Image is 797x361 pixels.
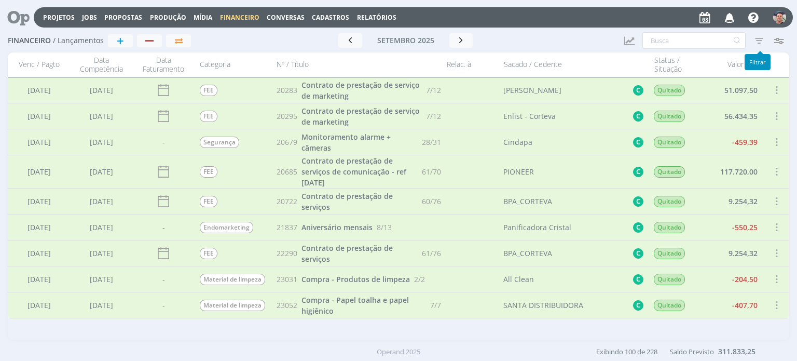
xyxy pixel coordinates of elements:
[301,274,410,285] a: Compra - Produtos de limpeza
[701,155,763,188] div: 117.720,00
[200,137,239,148] span: Segurança
[773,8,787,26] button: C
[277,196,297,207] span: 20722
[504,300,584,311] div: SANTA DISTRIBUIDORA
[504,85,562,96] div: [PERSON_NAME]
[654,196,685,207] span: Quitado
[70,215,132,240] div: [DATE]
[277,137,297,148] span: 20679
[194,13,212,22] a: Mídia
[701,189,763,214] div: 9.254,32
[654,222,685,233] span: Quitado
[654,248,685,259] span: Quitado
[354,14,400,22] button: Relatórios
[200,222,253,233] span: Endomarketing
[70,77,132,103] div: [DATE]
[8,103,70,129] div: [DATE]
[357,13,396,22] a: Relatórios
[8,292,70,318] div: [DATE]
[267,13,305,22] a: Conversas
[43,13,75,22] a: Projetos
[301,295,426,316] a: Compra - Papel toalha e papel higiênico
[301,131,418,153] a: Monitoramento alarme + câmeras
[53,36,104,45] span: / Lançamentos
[701,318,763,344] div: -458,00
[217,14,263,22] button: Financeiro
[195,56,272,74] div: Categoria
[277,111,297,122] span: 20295
[654,111,685,122] span: Quitado
[301,191,418,212] a: Contrato de prestação de serviços
[301,243,418,264] a: Contrato de prestação de serviços
[132,215,195,240] div: -
[8,56,70,74] div: Venc / Pagto
[200,85,217,96] span: FEE
[634,222,644,233] button: C
[309,14,352,22] button: Cadastros
[200,274,265,285] span: Material de limpeza
[79,14,100,22] button: Jobs
[220,13,259,22] span: Financeiro
[132,129,195,155] div: -
[70,103,132,129] div: [DATE]
[649,56,701,74] div: Status / Situação
[132,266,195,292] div: -
[70,240,132,266] div: [DATE]
[701,266,763,292] div: -204,50
[745,54,771,70] div: Filtrar
[200,111,217,122] span: FEE
[301,105,422,127] a: Contrato de prestação de serviço de marketing
[8,129,70,155] div: [DATE]
[634,167,644,177] button: C
[301,80,420,101] span: Contrato de prestação de serviço de marketing
[427,111,442,122] span: 7/12
[701,292,763,318] div: -407,70
[8,266,70,292] div: [DATE]
[301,155,418,188] a: Contrato de prestação de serviços de comunicação - ref [DATE]
[101,14,145,22] button: Propostas
[596,347,657,356] span: Exibindo 100 de 228
[147,14,189,22] button: Produção
[442,56,499,74] div: Relac. à
[773,11,786,24] img: C
[40,14,78,22] button: Projetos
[431,300,442,311] span: 7/7
[634,300,644,311] button: C
[504,222,572,233] div: Panificadora Cristal
[117,34,124,47] span: +
[654,300,685,311] span: Quitado
[504,166,534,177] div: PIONEER
[301,222,373,233] a: Aniversário mensais
[642,32,746,49] input: Busca
[301,274,410,284] span: Compra - Produtos de limpeza
[8,215,70,240] div: [DATE]
[377,35,434,45] span: setembro 2025
[301,191,393,212] span: Contrato de prestação de serviços
[264,14,308,22] button: Conversas
[70,292,132,318] div: [DATE]
[8,77,70,103] div: [DATE]
[422,196,442,207] span: 60/76
[504,111,556,122] div: Enlist - Corteva
[150,13,186,22] a: Produção
[301,295,409,316] span: Compra - Papel toalha e papel higiênico
[504,248,553,259] div: BPA_CORTEVA
[422,137,442,148] span: 28/31
[301,79,422,101] a: Contrato de prestação de serviço de marketing
[8,155,70,188] div: [DATE]
[132,318,195,344] div: -
[8,318,70,344] div: [DATE]
[634,196,644,207] button: C
[8,240,70,266] div: [DATE]
[200,248,217,259] span: FEE
[8,189,70,214] div: [DATE]
[277,300,297,311] span: 23052
[132,292,195,318] div: -
[277,248,297,259] span: 22290
[301,243,393,264] span: Contrato de prestação de serviços
[422,248,442,259] span: 61/76
[277,222,297,233] span: 21837
[654,85,685,96] span: Quitado
[82,13,97,22] a: Jobs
